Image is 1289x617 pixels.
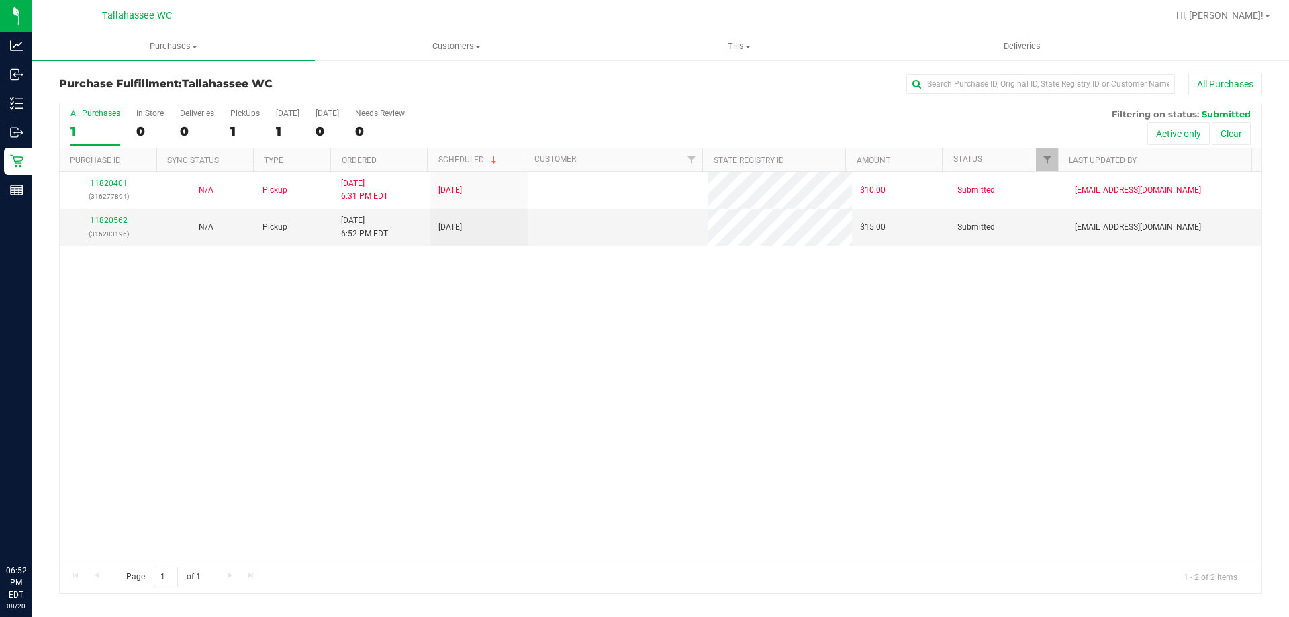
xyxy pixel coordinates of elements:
[1147,122,1210,145] button: Active only
[881,32,1163,60] a: Deliveries
[68,190,149,203] p: (316277894)
[1173,567,1248,587] span: 1 - 2 of 2 items
[6,601,26,611] p: 08/20
[276,124,299,139] div: 1
[32,32,315,60] a: Purchases
[90,179,128,188] a: 11820401
[316,40,597,52] span: Customers
[714,156,784,165] a: State Registry ID
[199,184,213,197] button: N/A
[32,40,315,52] span: Purchases
[857,156,890,165] a: Amount
[906,74,1175,94] input: Search Purchase ID, Original ID, State Registry ID or Customer Name...
[1075,184,1201,197] span: [EMAIL_ADDRESS][DOMAIN_NAME]
[316,109,339,118] div: [DATE]
[70,124,120,139] div: 1
[341,214,388,240] span: [DATE] 6:52 PM EDT
[90,216,128,225] a: 11820562
[115,567,211,587] span: Page of 1
[355,109,405,118] div: Needs Review
[230,109,260,118] div: PickUps
[1075,221,1201,234] span: [EMAIL_ADDRESS][DOMAIN_NAME]
[276,109,299,118] div: [DATE]
[136,124,164,139] div: 0
[957,221,995,234] span: Submitted
[262,184,287,197] span: Pickup
[355,124,405,139] div: 0
[10,154,23,168] inline-svg: Retail
[1069,156,1137,165] a: Last Updated By
[136,109,164,118] div: In Store
[154,567,178,587] input: 1
[680,148,702,171] a: Filter
[13,510,54,550] iframe: Resource center
[534,154,576,164] a: Customer
[199,222,213,232] span: Not Applicable
[860,184,886,197] span: $10.00
[10,183,23,197] inline-svg: Reports
[10,126,23,139] inline-svg: Outbound
[180,109,214,118] div: Deliveries
[264,156,283,165] a: Type
[6,565,26,601] p: 06:52 PM EDT
[230,124,260,139] div: 1
[68,228,149,240] p: (316283196)
[1112,109,1199,120] span: Filtering on status:
[182,77,273,90] span: Tallahassee WC
[59,78,460,90] h3: Purchase Fulfillment:
[40,508,56,524] iframe: Resource center unread badge
[598,40,879,52] span: Tills
[438,221,462,234] span: [DATE]
[199,185,213,195] span: Not Applicable
[70,109,120,118] div: All Purchases
[438,155,499,164] a: Scheduled
[953,154,982,164] a: Status
[262,221,287,234] span: Pickup
[10,39,23,52] inline-svg: Analytics
[316,124,339,139] div: 0
[199,221,213,234] button: N/A
[860,221,886,234] span: $15.00
[341,177,388,203] span: [DATE] 6:31 PM EDT
[438,184,462,197] span: [DATE]
[1212,122,1251,145] button: Clear
[598,32,880,60] a: Tills
[1202,109,1251,120] span: Submitted
[986,40,1059,52] span: Deliveries
[10,97,23,110] inline-svg: Inventory
[180,124,214,139] div: 0
[342,156,377,165] a: Ordered
[1176,10,1263,21] span: Hi, [PERSON_NAME]!
[167,156,219,165] a: Sync Status
[1188,73,1262,95] button: All Purchases
[957,184,995,197] span: Submitted
[10,68,23,81] inline-svg: Inbound
[1036,148,1058,171] a: Filter
[315,32,598,60] a: Customers
[70,156,121,165] a: Purchase ID
[102,10,172,21] span: Tallahassee WC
